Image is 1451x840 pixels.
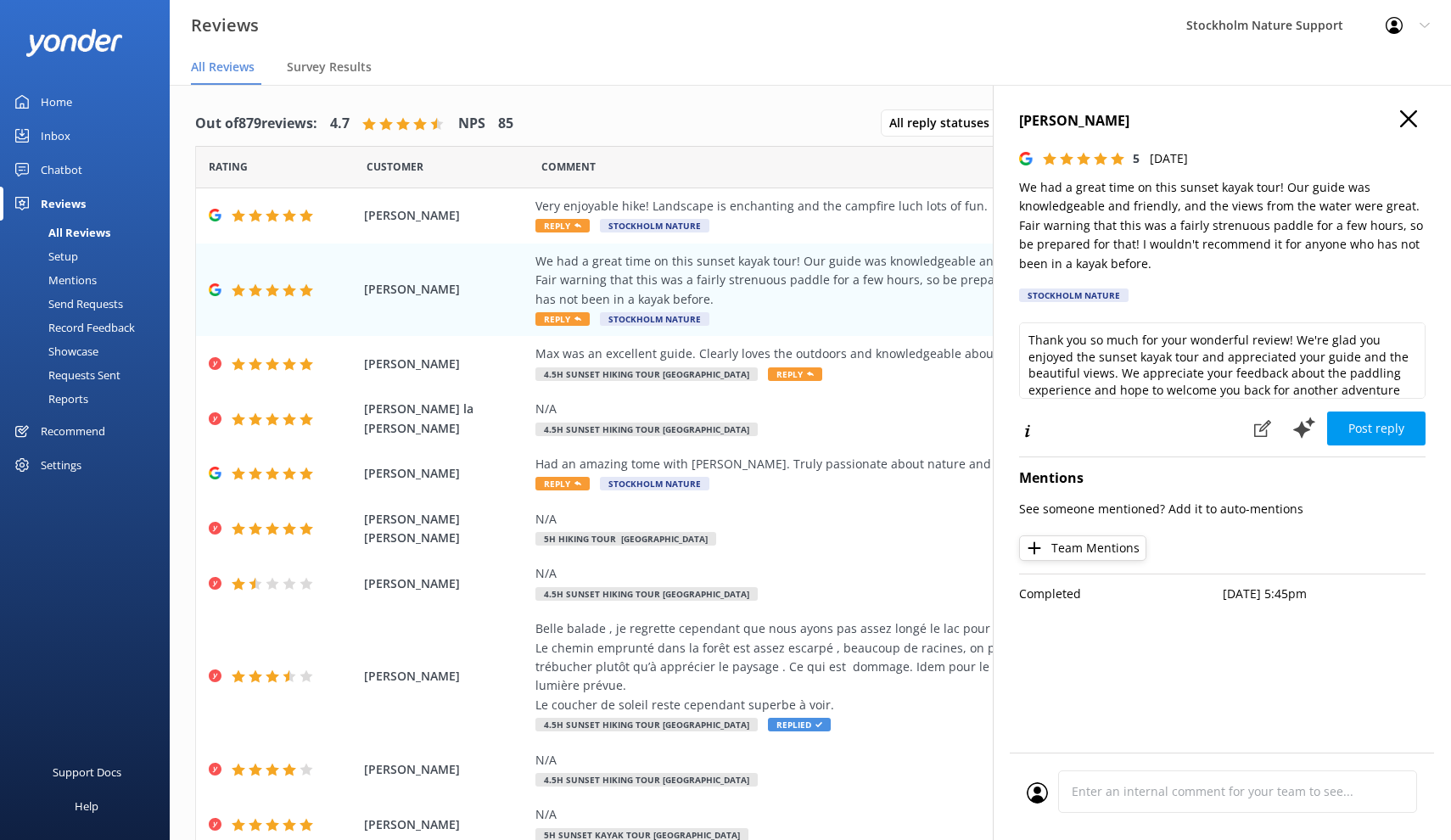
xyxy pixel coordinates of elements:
h4: Out of 879 reviews: [195,113,317,135]
span: Reply [535,312,590,326]
span: Date [209,159,248,175]
div: N/A [535,510,1308,529]
textarea: Thank you so much for your wonderful review! We're glad you enjoyed the sunset kayak tour and app... [1019,322,1426,399]
div: N/A [535,400,1308,418]
span: 4.5h Sunset Hiking Tour [GEOGRAPHIC_DATA] [535,423,758,436]
span: 4.5h Sunset Hiking Tour [GEOGRAPHIC_DATA] [535,367,758,381]
div: All Reviews [10,221,110,244]
div: Chatbot [41,153,82,187]
a: Reports [10,387,170,411]
span: 5 [1133,150,1140,166]
h3: Reviews [191,12,259,39]
span: [PERSON_NAME] la [PERSON_NAME] [364,400,528,438]
div: Had an amazing tome with [PERSON_NAME]. Truly passionate about nature and it was a very fun activity [535,455,1308,473]
div: Help [75,789,98,823]
a: Requests Sent [10,363,170,387]
div: Reviews [41,187,86,221]
div: Mentions [10,268,97,292]
img: yonder-white-logo.png [25,29,123,57]
div: We had a great time on this sunset kayak tour! Our guide was knowledgeable and friendly, and the ... [535,252,1308,309]
div: N/A [535,805,1308,824]
span: Question [541,159,596,175]
div: Support Docs [53,755,121,789]
div: Record Feedback [10,316,135,339]
button: Post reply [1327,412,1426,445]
div: Very enjoyable hike! Landscape is enchanting and the campfire luch lots of fun. [535,197,1308,216]
div: N/A [535,751,1308,770]
div: Setup [10,244,78,268]
div: N/A [535,564,1308,583]
span: 5h Hiking Tour [GEOGRAPHIC_DATA] [535,532,716,546]
img: user_profile.svg [1027,782,1048,804]
a: Showcase [10,339,170,363]
h4: Mentions [1019,468,1426,490]
div: Max was an excellent guide. Clearly loves the outdoors and knowledgeable about [GEOGRAPHIC_DATA].... [535,344,1308,363]
span: All reply statuses [889,114,1000,132]
span: All Reviews [191,59,255,76]
span: 4.5h Sunset Hiking Tour [GEOGRAPHIC_DATA] [535,587,758,601]
span: 4.5h Sunset Hiking Tour [GEOGRAPHIC_DATA] [535,718,758,731]
p: [DATE] [1150,149,1188,168]
a: Setup [10,244,170,268]
h4: 4.7 [330,113,350,135]
span: [PERSON_NAME] [364,667,528,686]
span: Reply [768,367,822,381]
p: [DATE] 5:45pm [1223,585,1426,603]
span: [PERSON_NAME] [364,280,528,299]
button: Team Mentions [1019,535,1146,561]
div: Stockholm Nature [1019,288,1129,302]
span: [PERSON_NAME] [PERSON_NAME] [364,510,528,548]
a: Send Requests [10,292,170,316]
button: Close [1400,110,1417,129]
span: Stockholm Nature [600,477,709,490]
div: Home [41,85,72,119]
div: Showcase [10,339,98,363]
h4: 85 [498,113,513,135]
div: Send Requests [10,292,123,316]
span: 4.5h Sunset Hiking Tour [GEOGRAPHIC_DATA] [535,773,758,787]
span: Reply [535,477,590,490]
span: Stockholm Nature [600,312,709,326]
h4: NPS [458,113,485,135]
span: [PERSON_NAME] [364,355,528,373]
a: Mentions [10,268,170,292]
span: [PERSON_NAME] [364,760,528,779]
span: Reply [535,219,590,232]
div: Reports [10,387,88,411]
span: [PERSON_NAME] [364,206,528,225]
span: [PERSON_NAME] [364,464,528,483]
span: Stockholm Nature [600,219,709,232]
span: Replied [768,718,831,731]
p: See someone mentioned? Add it to auto-mentions [1019,500,1426,518]
span: [PERSON_NAME] [364,815,528,834]
div: Settings [41,448,81,482]
div: Belle balade , je regrette cependant que nous ayons pas assez longé le lac pour profiter de la vu... [535,619,1308,714]
a: Record Feedback [10,316,170,339]
span: [PERSON_NAME] [364,574,528,593]
h4: [PERSON_NAME] [1019,110,1426,132]
p: Completed [1019,585,1223,603]
div: Requests Sent [10,363,120,387]
div: Recommend [41,414,105,448]
p: We had a great time on this sunset kayak tour! Our guide was knowledgeable and friendly, and the ... [1019,178,1426,273]
span: Date [367,159,423,175]
span: Survey Results [287,59,372,76]
a: All Reviews [10,221,170,244]
div: Inbox [41,119,70,153]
